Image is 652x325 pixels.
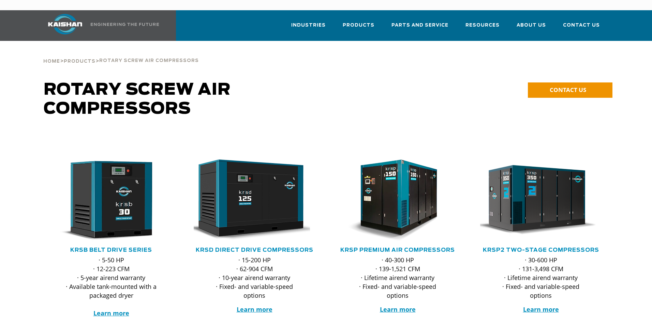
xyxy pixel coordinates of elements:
a: About Us [517,16,546,40]
img: kaishan logo [40,14,91,34]
p: · 30-600 HP · 131-3,498 CFM · Lifetime airend warranty · Fixed- and variable-speed options [494,256,588,300]
span: CONTACT US [550,86,586,94]
span: Rotary Screw Air Compressors [44,82,231,117]
a: Learn more [93,309,129,317]
a: KRSB Belt Drive Series [70,247,152,253]
a: Products [64,58,95,64]
span: Contact Us [563,21,600,29]
a: Home [43,58,60,64]
a: KRSP2 Two-Stage Compressors [483,247,599,253]
div: krsp350 [480,159,602,241]
span: Products [343,21,374,29]
a: Kaishan USA [40,10,160,41]
img: krsd125 [189,159,310,241]
div: krsb30 [50,159,172,241]
img: Engineering the future [91,23,159,26]
a: Parts and Service [391,16,448,40]
img: krsp150 [332,159,453,241]
img: krsb30 [45,159,167,241]
div: krsp150 [337,159,458,241]
a: Learn more [380,305,416,313]
a: Industries [291,16,326,40]
div: krsd125 [194,159,315,241]
span: Products [64,59,95,64]
span: About Us [517,21,546,29]
p: · 15-200 HP · 62-904 CFM · 10-year airend warranty · Fixed- and variable-speed options [207,256,301,300]
a: CONTACT US [528,82,612,98]
span: Parts and Service [391,21,448,29]
a: Resources [465,16,500,40]
img: krsp350 [475,159,596,241]
span: Rotary Screw Air Compressors [99,59,199,63]
a: Contact Us [563,16,600,40]
a: KRSD Direct Drive Compressors [196,247,313,253]
a: Learn more [523,305,559,313]
a: KRSP Premium Air Compressors [340,247,455,253]
a: Learn more [237,305,272,313]
a: Products [343,16,374,40]
span: Industries [291,21,326,29]
span: Home [43,59,60,64]
p: · 5-50 HP · 12-223 CFM · 5-year airend warranty · Available tank-mounted with a packaged dryer [64,256,158,318]
p: · 40-300 HP · 139-1,521 CFM · Lifetime airend warranty · Fixed- and variable-speed options [351,256,445,300]
span: Resources [465,21,500,29]
div: > > [43,41,199,67]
